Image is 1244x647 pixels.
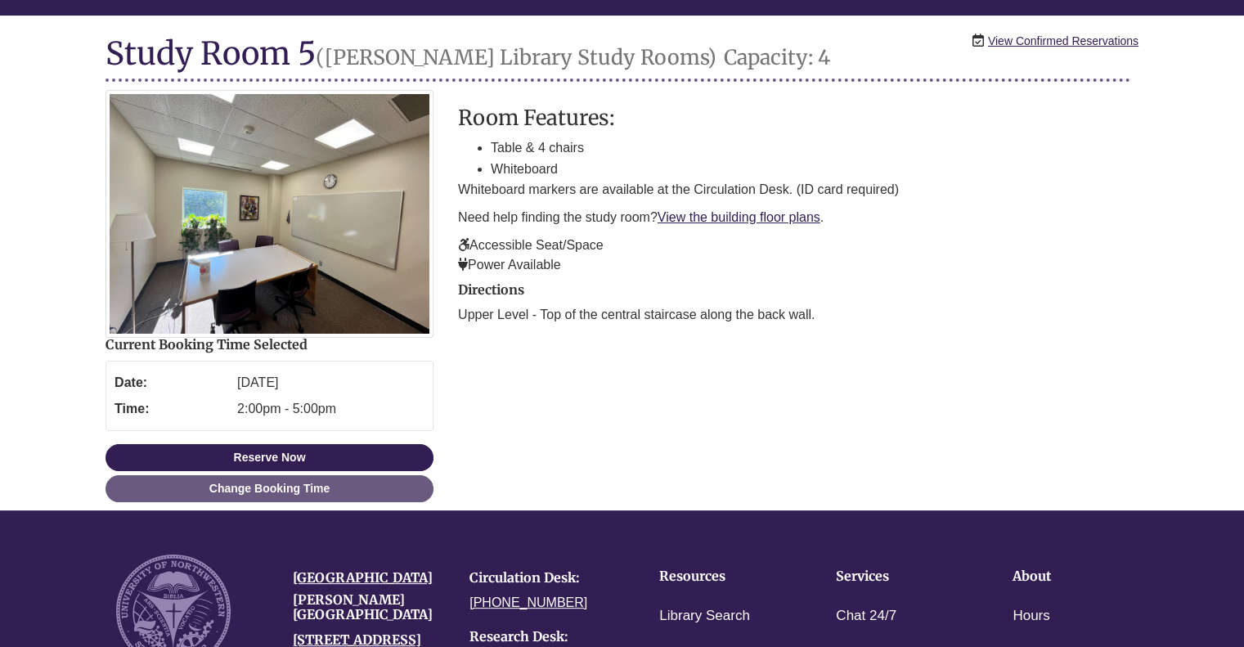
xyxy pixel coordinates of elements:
a: Change Booking Time [106,475,433,502]
h4: Services [836,569,962,584]
h4: Research Desk: [469,630,622,645]
div: directions [458,283,1138,326]
li: Whiteboard [491,159,1138,180]
a: Library Search [659,604,750,628]
a: [PHONE_NUMBER] [469,595,587,609]
li: Table & 4 chairs [491,137,1138,159]
h3: Room Features: [458,106,1138,129]
dd: [DATE] [237,370,424,396]
p: Accessible Seat/Space Power Available [458,236,1138,275]
h4: About [1013,569,1138,584]
h1: Study Room 5 [106,36,1130,82]
small: Capacity: 4 [724,44,830,70]
a: View the building floor plans [658,210,820,224]
img: Study Room 5 [106,90,433,338]
h4: [PERSON_NAME][GEOGRAPHIC_DATA] [293,593,445,622]
a: Chat 24/7 [836,604,896,628]
small: ([PERSON_NAME] Library Study Rooms) [316,44,716,70]
a: [GEOGRAPHIC_DATA] [293,569,433,586]
p: Upper Level - Top of the central staircase along the back wall. [458,305,1138,325]
dt: Date: [115,370,229,396]
h2: Current Booking Time Selected [106,338,433,353]
a: Hours [1013,604,1049,628]
p: Whiteboard markers are available at the Circulation Desk. (ID card required) [458,180,1138,200]
a: View Confirmed Reservations [988,32,1138,50]
dd: 2:00pm - 5:00pm [237,396,424,422]
dt: Time: [115,396,229,422]
h2: Directions [458,283,1138,298]
h4: Circulation Desk: [469,571,622,586]
div: description [458,106,1138,274]
button: Reserve Now [106,444,433,471]
p: Need help finding the study room? . [458,208,1138,227]
h4: Resources [659,569,785,584]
